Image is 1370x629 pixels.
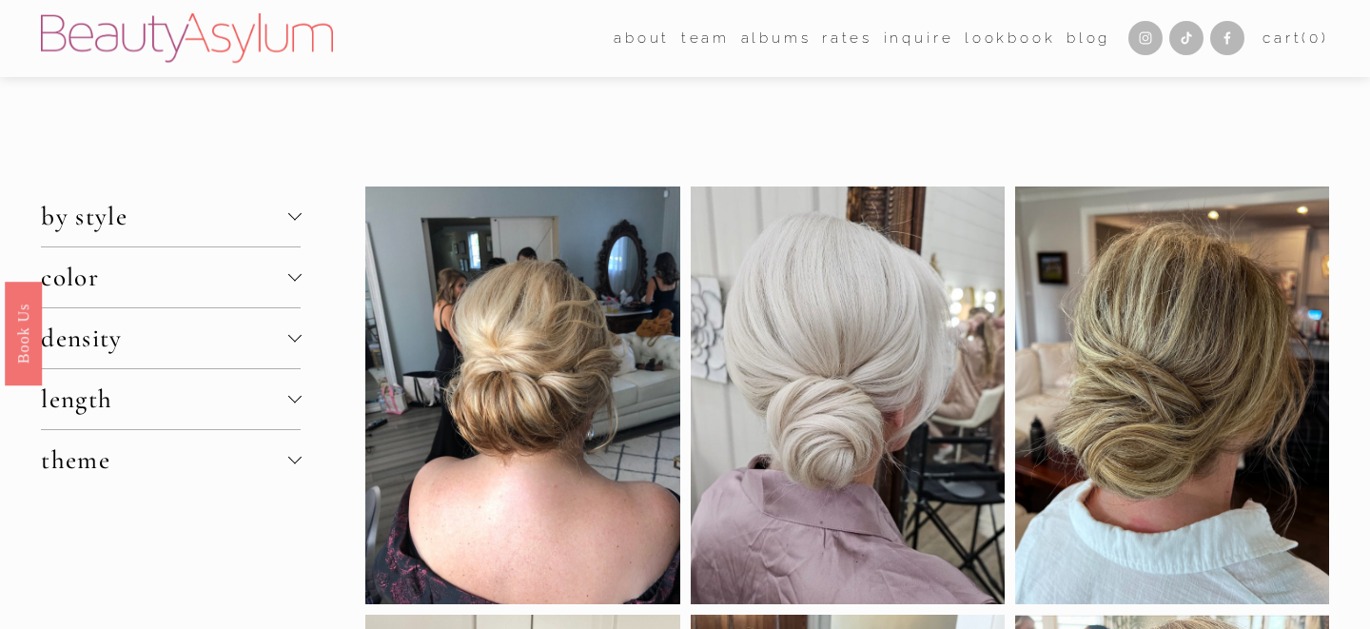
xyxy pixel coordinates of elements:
span: color [41,262,287,293]
span: theme [41,444,287,476]
a: Book Us [5,281,42,384]
button: theme [41,430,301,490]
img: Beauty Asylum | Bridal Hair &amp; Makeup Charlotte &amp; Atlanta [41,13,333,63]
span: about [614,26,670,51]
a: Lookbook [965,24,1056,53]
button: length [41,369,301,429]
button: by style [41,187,301,246]
span: length [41,383,287,415]
span: ( ) [1301,29,1328,47]
span: density [41,323,287,354]
span: team [681,26,730,51]
button: color [41,247,301,307]
a: Inquire [884,24,954,53]
a: Blog [1067,24,1110,53]
a: Facebook [1210,21,1244,55]
span: 0 [1309,29,1321,47]
a: Instagram [1128,21,1163,55]
a: folder dropdown [681,24,730,53]
button: density [41,308,301,368]
a: albums [741,24,812,53]
a: folder dropdown [614,24,670,53]
a: TikTok [1169,21,1204,55]
a: Rates [822,24,872,53]
a: 0 items in cart [1262,26,1329,51]
span: by style [41,201,287,232]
